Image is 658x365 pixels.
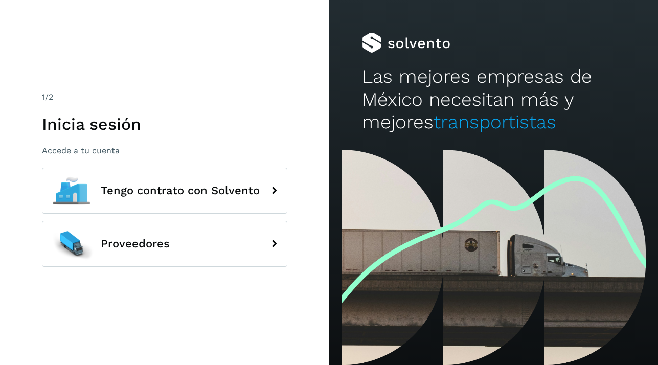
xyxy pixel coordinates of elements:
[42,221,287,267] button: Proveedores
[434,111,556,133] span: transportistas
[42,115,287,134] h1: Inicia sesión
[101,238,170,250] span: Proveedores
[101,185,260,197] span: Tengo contrato con Solvento
[42,146,287,155] p: Accede a tu cuenta
[42,92,45,102] span: 1
[42,168,287,214] button: Tengo contrato con Solvento
[42,91,287,103] div: /2
[362,65,625,133] h2: Las mejores empresas de México necesitan más y mejores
